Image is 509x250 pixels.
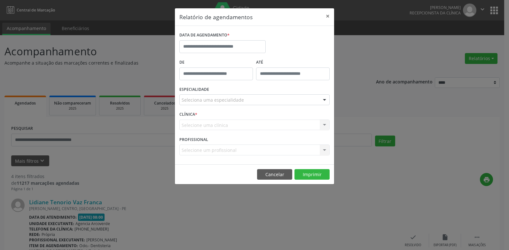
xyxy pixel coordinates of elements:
label: DATA DE AGENDAMENTO [179,30,230,40]
label: ATÉ [256,58,330,67]
label: De [179,58,253,67]
button: Close [321,8,334,24]
label: PROFISSIONAL [179,135,208,145]
label: CLÍNICA [179,110,197,120]
h5: Relatório de agendamentos [179,13,253,21]
span: Seleciona uma especialidade [182,97,244,103]
button: Imprimir [294,169,330,180]
label: ESPECIALIDADE [179,85,209,95]
button: Cancelar [257,169,292,180]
